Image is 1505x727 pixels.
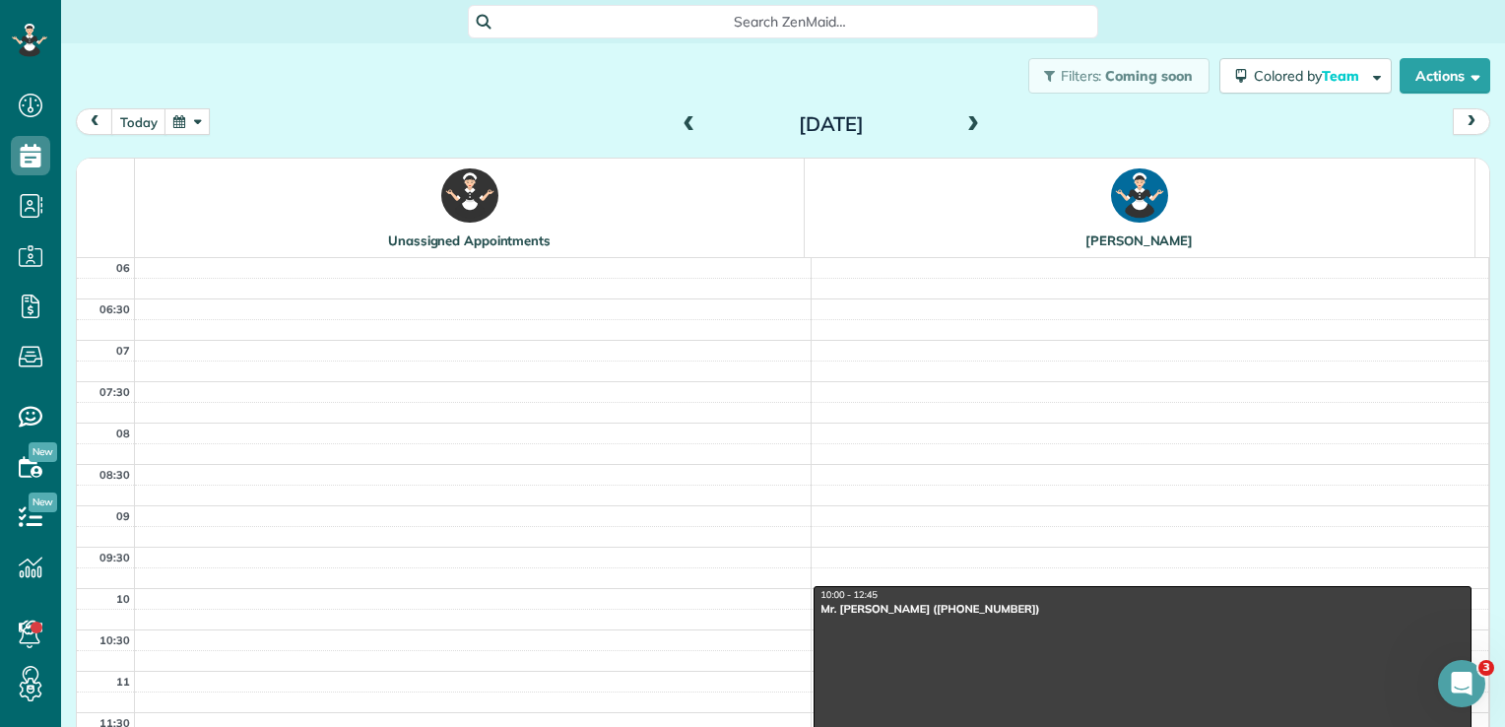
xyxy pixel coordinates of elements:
[1438,660,1485,707] iframe: Intercom live chat
[116,592,130,606] span: 10
[819,602,1466,616] div: Mr. [PERSON_NAME] ([PHONE_NUMBER])
[99,302,130,316] span: 06:30
[116,261,130,275] span: 06
[1322,67,1362,85] span: Team
[29,493,57,512] span: New
[708,113,954,135] h2: [DATE]
[1478,660,1494,676] span: 3
[441,168,498,223] img: !
[116,427,130,440] span: 08
[1061,67,1102,85] span: Filters:
[99,551,130,564] span: 09:30
[1105,67,1194,85] span: Coming soon
[116,675,130,689] span: 11
[29,442,57,462] span: New
[135,159,805,257] th: Unassigned Appointments
[111,108,166,135] button: Today
[99,468,130,482] span: 08:30
[1219,58,1392,94] button: Colored byTeam
[99,633,130,647] span: 10:30
[1254,67,1366,85] span: Colored by
[805,159,1474,257] th: [PERSON_NAME]
[1111,168,1168,223] img: CM
[820,590,878,601] span: 10:00 - 12:45
[1400,58,1490,94] button: Actions
[76,108,113,135] button: prev
[116,509,130,523] span: 09
[99,385,130,399] span: 07:30
[116,344,130,358] span: 07
[1453,108,1490,135] button: next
